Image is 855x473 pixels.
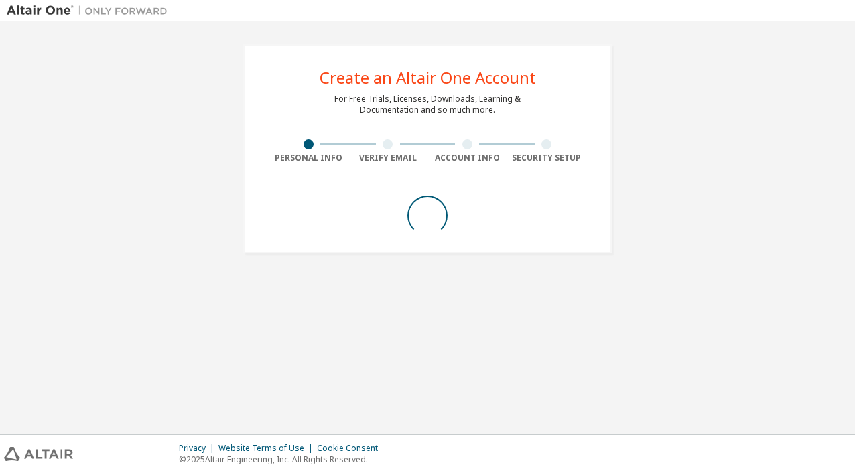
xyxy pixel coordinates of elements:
p: © 2025 Altair Engineering, Inc. All Rights Reserved. [179,454,386,465]
div: For Free Trials, Licenses, Downloads, Learning & Documentation and so much more. [334,94,521,115]
div: Security Setup [507,153,587,163]
div: Personal Info [269,153,348,163]
img: altair_logo.svg [4,447,73,461]
div: Create an Altair One Account [320,70,536,86]
div: Privacy [179,443,218,454]
div: Account Info [427,153,507,163]
div: Cookie Consent [317,443,386,454]
div: Website Terms of Use [218,443,317,454]
div: Verify Email [348,153,428,163]
img: Altair One [7,4,174,17]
